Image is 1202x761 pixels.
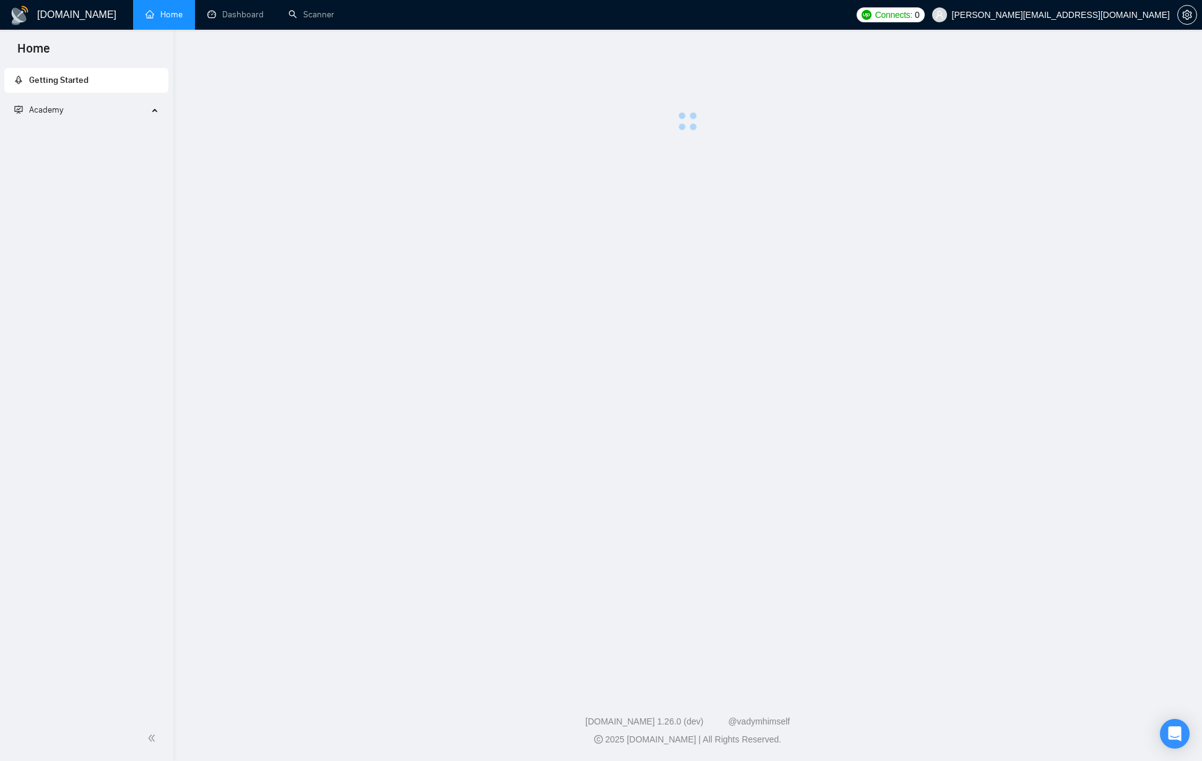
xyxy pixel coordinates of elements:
a: dashboardDashboard [207,9,264,20]
span: Home [7,40,60,66]
button: setting [1177,5,1197,25]
span: Connects: [875,8,912,22]
span: copyright [594,735,603,744]
span: user [935,11,944,19]
a: setting [1177,10,1197,20]
span: Academy [29,105,63,115]
span: 0 [915,8,920,22]
a: searchScanner [288,9,334,20]
div: Open Intercom Messenger [1160,719,1190,749]
span: Getting Started [29,75,89,85]
img: logo [10,6,30,25]
span: double-left [147,732,160,744]
a: homeHome [145,9,183,20]
a: [DOMAIN_NAME] 1.26.0 (dev) [586,716,704,726]
span: rocket [14,75,23,84]
img: upwork-logo.png [862,10,871,20]
li: Getting Started [4,68,168,93]
a: @vadymhimself [728,716,790,726]
span: Academy [14,105,63,115]
div: 2025 [DOMAIN_NAME] | All Rights Reserved. [183,733,1192,746]
span: fund-projection-screen [14,105,23,114]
